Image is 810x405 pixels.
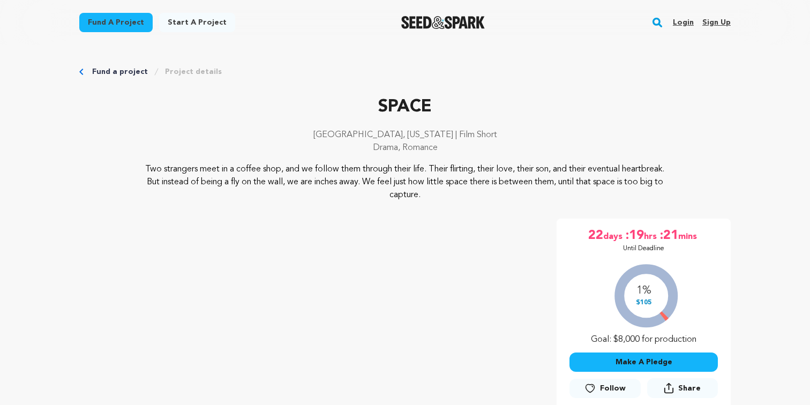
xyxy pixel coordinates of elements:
[625,227,644,244] span: :19
[401,16,485,29] img: Seed&Spark Logo Dark Mode
[588,227,603,244] span: 22
[145,163,666,201] p: Two strangers meet in a coffee shop, and we follow them through their life. Their flirting, their...
[79,13,153,32] a: Fund a project
[79,129,731,141] p: [GEOGRAPHIC_DATA], [US_STATE] | Film Short
[647,378,718,398] button: Share
[603,227,625,244] span: days
[647,378,718,402] span: Share
[569,352,718,372] button: Make A Pledge
[600,383,626,394] span: Follow
[165,66,222,77] a: Project details
[673,14,694,31] a: Login
[79,66,731,77] div: Breadcrumb
[678,227,699,244] span: mins
[644,227,659,244] span: hrs
[659,227,678,244] span: :21
[678,383,701,394] span: Share
[702,14,731,31] a: Sign up
[401,16,485,29] a: Seed&Spark Homepage
[623,244,664,253] p: Until Deadline
[79,141,731,154] p: Drama, Romance
[79,94,731,120] p: SPACE
[159,13,235,32] a: Start a project
[92,66,148,77] a: Fund a project
[569,379,640,398] a: Follow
